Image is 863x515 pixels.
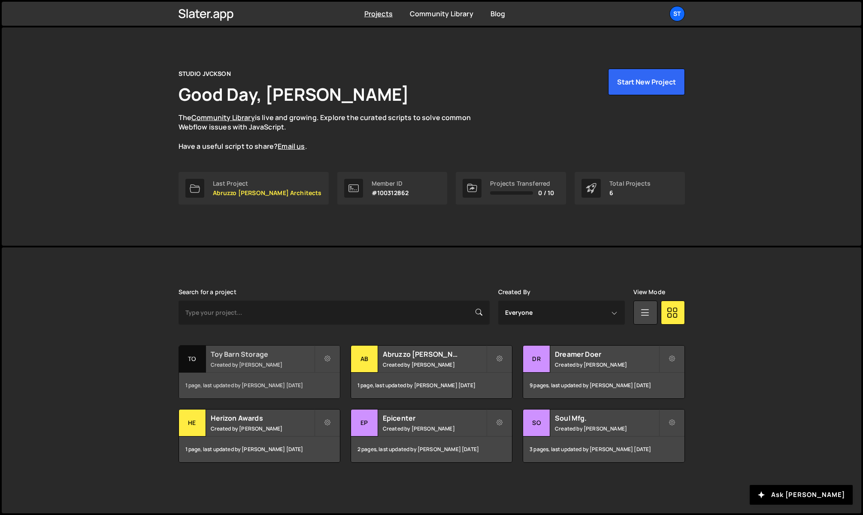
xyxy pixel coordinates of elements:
a: To Toy Barn Storage Created by [PERSON_NAME] 1 page, last updated by [PERSON_NAME] [DATE] [179,345,340,399]
button: Start New Project [608,69,685,95]
a: Community Library [191,113,255,122]
div: Last Project [213,180,322,187]
h2: Dreamer Doer [555,349,658,359]
div: So [523,410,550,437]
p: #100312862 [372,190,409,196]
div: 2 pages, last updated by [PERSON_NAME] [DATE] [351,437,512,462]
a: So Soul Mfg. Created by [PERSON_NAME] 3 pages, last updated by [PERSON_NAME] [DATE] [523,409,684,463]
span: 0 / 10 [538,190,554,196]
a: Ep Epicenter Created by [PERSON_NAME] 2 pages, last updated by [PERSON_NAME] [DATE] [351,409,512,463]
div: 1 page, last updated by [PERSON_NAME] [DATE] [179,437,340,462]
a: ST [669,6,685,21]
h2: Abruzzo [PERSON_NAME] Architects [383,349,486,359]
a: He Herizon Awards Created by [PERSON_NAME] 1 page, last updated by [PERSON_NAME] [DATE] [179,409,340,463]
h1: Good Day, [PERSON_NAME] [179,82,409,106]
div: Projects Transferred [490,180,554,187]
button: Ask [PERSON_NAME] [750,485,853,505]
div: 1 page, last updated by [PERSON_NAME] [DATE] [179,373,340,398]
small: Created by [PERSON_NAME] [555,425,658,432]
a: Ab Abruzzo [PERSON_NAME] Architects Created by [PERSON_NAME] 1 page, last updated by [PERSON_NAME... [351,345,512,399]
a: Email us [278,142,305,151]
div: STUDIO JVCKSON [179,69,231,79]
label: Created By [498,289,531,295]
small: Created by [PERSON_NAME] [211,425,314,432]
a: Community Library [410,9,473,18]
h2: Epicenter [383,413,486,423]
div: To [179,346,206,373]
input: Type your project... [179,301,490,325]
label: View Mode [633,289,665,295]
a: Projects [364,9,393,18]
div: Ep [351,410,378,437]
a: Blog [491,9,506,18]
label: Search for a project [179,289,236,295]
div: 9 pages, last updated by [PERSON_NAME] [DATE] [523,373,684,398]
h2: Soul Mfg. [555,413,658,423]
div: Ab [351,346,378,373]
div: Member ID [372,180,409,187]
h2: Toy Barn Storage [211,349,314,359]
div: 3 pages, last updated by [PERSON_NAME] [DATE] [523,437,684,462]
small: Created by [PERSON_NAME] [555,361,658,368]
div: He [179,410,206,437]
div: 1 page, last updated by [PERSON_NAME] [DATE] [351,373,512,398]
p: Abruzzo [PERSON_NAME] Architects [213,190,322,196]
small: Created by [PERSON_NAME] [383,425,486,432]
small: Created by [PERSON_NAME] [211,361,314,368]
a: Dr Dreamer Doer Created by [PERSON_NAME] 9 pages, last updated by [PERSON_NAME] [DATE] [523,345,684,399]
div: Dr [523,346,550,373]
a: Last Project Abruzzo [PERSON_NAME] Architects [179,172,329,205]
h2: Herizon Awards [211,413,314,423]
small: Created by [PERSON_NAME] [383,361,486,368]
div: Total Projects [609,180,651,187]
p: 6 [609,190,651,196]
p: The is live and growing. Explore the curated scripts to solve common Webflow issues with JavaScri... [179,113,488,151]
